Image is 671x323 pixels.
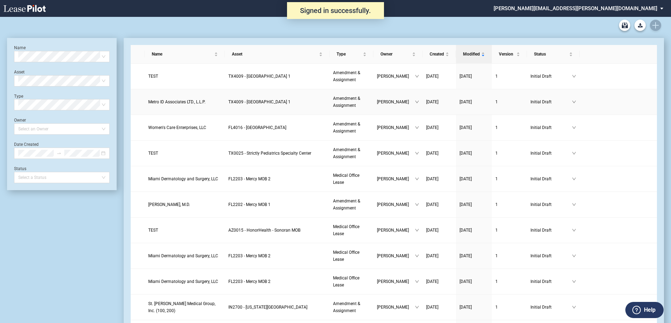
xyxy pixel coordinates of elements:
span: [DATE] [460,279,472,284]
label: Type [14,94,23,99]
span: Carlos E. Wiegering, M.D. [148,202,190,207]
span: Miami Dermatology and Surgery, LLC [148,253,218,258]
th: Modified [456,45,492,64]
a: TEST [148,227,222,234]
span: down [415,254,419,258]
span: Initial Draft [530,252,572,259]
span: [DATE] [426,151,438,156]
span: swap-right [57,151,61,156]
span: TX0025 - Strictly Pediatrics Specialty Center [228,151,311,156]
a: AZ0015 - HonorHealth - Sonoran MOB [228,227,326,234]
span: [DATE] [460,125,472,130]
a: [DATE] [426,98,452,105]
span: [PERSON_NAME] [377,73,415,80]
a: [DATE] [460,150,488,157]
span: Metro ID Associates LTD., L.L.P. [148,99,206,104]
span: Miami Dermatology and Surgery, LLC [148,279,218,284]
a: [DATE] [426,201,452,208]
label: Date Created [14,142,39,147]
span: Initial Draft [530,227,572,234]
span: Initial Draft [530,150,572,157]
a: [DATE] [460,227,488,234]
span: Initial Draft [530,98,572,105]
a: 1 [495,73,523,80]
a: [DATE] [426,252,452,259]
label: Status [14,166,26,171]
th: Created [423,45,456,64]
span: down [572,177,576,181]
span: [DATE] [460,228,472,233]
a: FL2203 - Mercy MOB 2 [228,175,326,182]
span: Amendment & Assignment [333,199,360,211]
span: down [572,202,576,207]
span: Miami Dermatology and Surgery, LLC [148,176,218,181]
span: Created [430,51,444,58]
span: down [415,74,419,78]
label: Asset [14,70,25,75]
a: FL2203 - Mercy MOB 2 [228,252,326,259]
span: [DATE] [426,279,438,284]
span: Medical Office Lease [333,250,359,262]
span: TX4009 - Southwest Plaza 1 [228,99,291,104]
span: down [572,74,576,78]
span: Version [499,51,515,58]
a: [DATE] [426,73,452,80]
span: Amendment & Assignment [333,147,360,159]
span: [PERSON_NAME] [377,201,415,208]
a: [DATE] [460,175,488,182]
span: Initial Draft [530,278,572,285]
span: down [415,228,419,232]
a: [DATE] [426,124,452,131]
span: Medical Office Lease [333,173,359,185]
span: [DATE] [460,99,472,104]
label: Help [644,305,656,315]
span: 1 [495,74,498,79]
button: Download Blank Form [634,20,646,31]
span: down [572,125,576,130]
span: TX4009 - Southwest Plaza 1 [228,74,291,79]
span: [DATE] [426,74,438,79]
span: Status [534,51,568,58]
a: 1 [495,201,523,208]
span: Asset [232,51,318,58]
a: Amendment & Assignment [333,146,370,160]
span: down [572,100,576,104]
a: FL2203 - Mercy MOB 2 [228,278,326,285]
a: Medical Office Lease [333,274,370,289]
span: down [572,254,576,258]
span: 1 [495,228,498,233]
span: 1 [495,125,498,130]
span: AZ0015 - HonorHealth - Sonoran MOB [228,228,300,233]
a: Women's Care Enterprises, LLC [148,124,222,131]
span: Initial Draft [530,201,572,208]
a: Miami Dermatology and Surgery, LLC [148,278,222,285]
span: [DATE] [426,125,438,130]
span: [DATE] [460,202,472,207]
span: [DATE] [426,99,438,104]
span: [PERSON_NAME] [377,227,415,234]
span: Type [337,51,361,58]
a: Metro ID Associates LTD., L.L.P. [148,98,222,105]
th: Asset [225,45,330,64]
span: [DATE] [426,253,438,258]
a: Amendment & Assignment [333,69,370,83]
span: Name [152,51,213,58]
a: [DATE] [460,201,488,208]
a: [DATE] [460,98,488,105]
a: Archive [619,20,630,31]
a: [DATE] [426,227,452,234]
a: [DATE] [426,304,452,311]
a: 1 [495,150,523,157]
a: 1 [495,98,523,105]
span: TEST [148,228,158,233]
span: [DATE] [460,176,472,181]
span: [DATE] [460,151,472,156]
span: FL2203 - Mercy MOB 2 [228,176,271,181]
a: Amendment & Assignment [333,121,370,135]
span: down [415,202,419,207]
span: St. Vincent Medical Group, Inc. (100, 200) [148,301,215,313]
span: Amendment & Assignment [333,96,360,108]
span: down [572,151,576,155]
a: [PERSON_NAME], M.D. [148,201,222,208]
span: 1 [495,253,498,258]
